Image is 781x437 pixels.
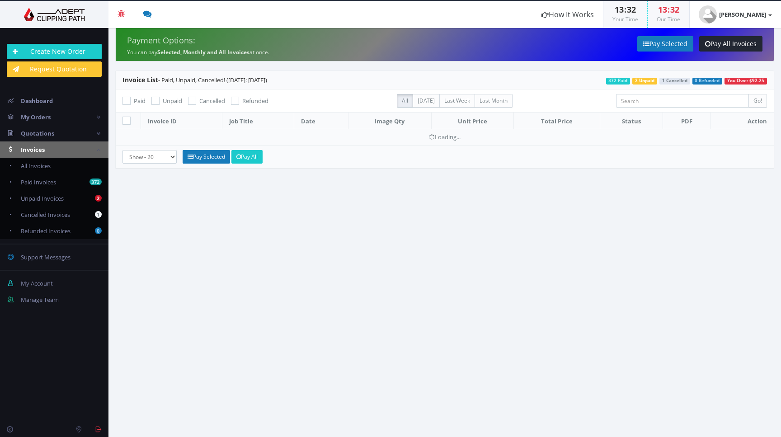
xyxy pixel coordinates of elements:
span: Paid Invoices [21,178,56,186]
span: Cancelled Invoices [21,211,70,219]
th: Total Price [513,113,600,129]
span: You Owe: $92.25 [725,78,767,85]
th: Unit Price [431,113,513,129]
span: Invoices [21,146,45,154]
h4: Payment Options: [127,36,438,45]
a: Create New Order [7,44,102,59]
span: Cancelled [199,97,225,105]
span: Paid [134,97,146,105]
th: PDF [663,113,710,129]
b: 0 [95,227,102,234]
span: - Paid, Unpaid, Cancelled! ([DATE]: [DATE]) [122,76,267,84]
span: Invoice List [122,75,158,84]
span: My Orders [21,113,51,121]
img: Adept Graphics [7,8,102,21]
span: 13 [658,4,667,15]
small: You can pay at once. [127,48,269,56]
th: Action [711,113,774,129]
strong: Selected, Monthly and All Invoices [157,48,249,56]
span: Manage Team [21,296,59,304]
a: [PERSON_NAME] [690,1,781,28]
label: Last Week [439,94,475,108]
b: 372 [89,179,102,185]
b: 2 [95,195,102,202]
span: All Invoices [21,162,51,170]
span: Quotations [21,129,54,137]
small: Your Time [612,15,638,23]
a: Pay All [231,150,263,164]
span: 2 Unpaid [632,78,657,85]
a: Pay All Invoices [699,36,762,52]
span: 372 Paid [606,78,630,85]
span: Dashboard [21,97,53,105]
span: : [624,4,627,15]
img: user_default.jpg [699,5,717,23]
input: Search [616,94,749,108]
span: Support Messages [21,253,71,261]
span: My Account [21,279,53,287]
span: 1 Cancelled [659,78,690,85]
span: 32 [670,4,679,15]
label: All [397,94,413,108]
span: 13 [615,4,624,15]
label: [DATE] [413,94,440,108]
label: Last Month [475,94,513,108]
a: Request Quotation [7,61,102,77]
span: Unpaid [163,97,182,105]
span: 0 Refunded [692,78,723,85]
small: Our Time [657,15,680,23]
th: Image Qty [348,113,431,129]
strong: [PERSON_NAME] [719,10,766,19]
span: Refunded Invoices [21,227,71,235]
a: Pay Selected [183,150,230,164]
b: 1 [95,211,102,218]
span: : [667,4,670,15]
span: 32 [627,4,636,15]
a: How It Works [532,1,603,28]
th: Date [294,113,348,129]
th: Status [600,113,663,129]
th: Job Title [222,113,294,129]
input: Go! [748,94,767,108]
td: Loading... [116,129,774,145]
a: Pay Selected [637,36,693,52]
span: Refunded [242,97,268,105]
span: Unpaid Invoices [21,194,64,202]
th: Invoice ID [141,113,222,129]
